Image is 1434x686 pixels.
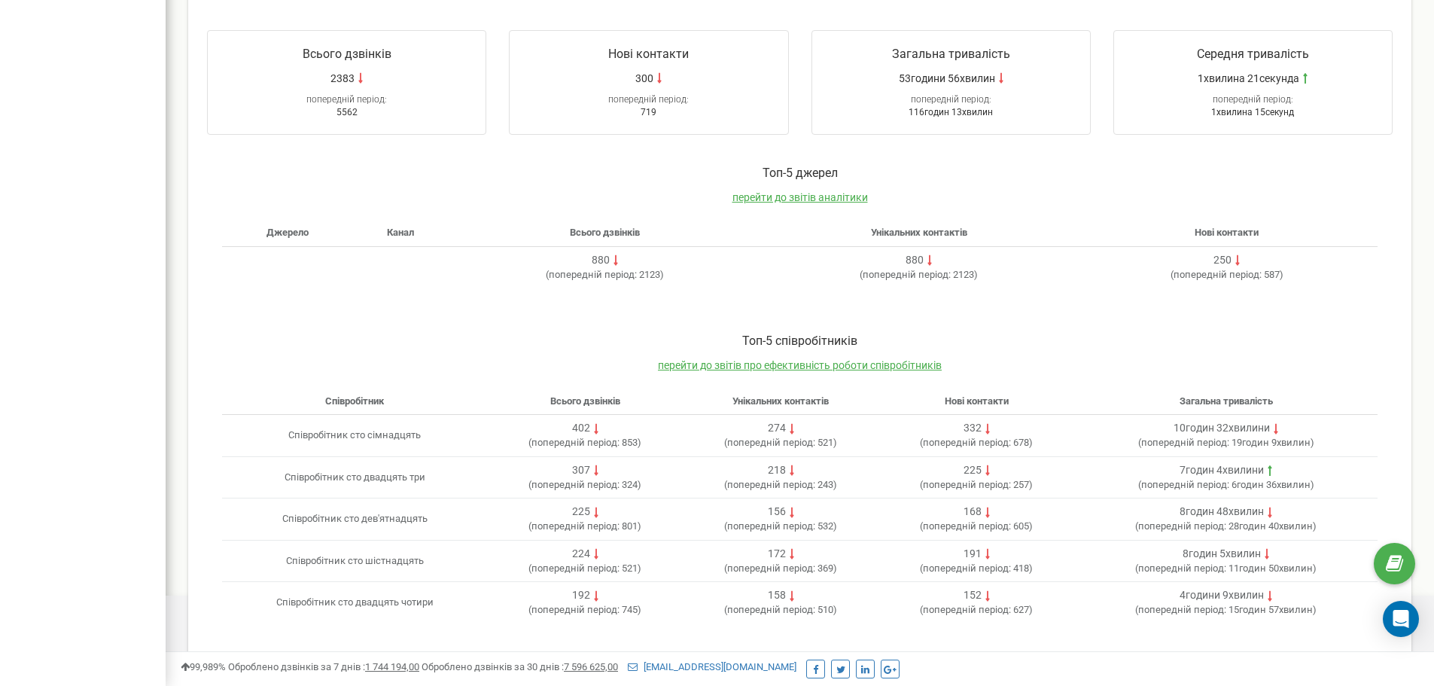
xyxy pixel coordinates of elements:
td: Співробітник сто двадцять чотири [222,582,487,623]
span: ( 801 ) [528,520,641,532]
a: перейти до звітів аналітики [732,191,868,203]
span: Загальна тривалість [892,47,1010,61]
div: 7годин 4хвилини [1180,463,1264,478]
div: 224 [572,547,590,562]
span: Нові контакти [945,395,1009,407]
span: ( 745 ) [528,604,641,615]
span: ( 2123 ) [546,269,664,280]
div: 307 [572,463,590,478]
div: 158 [768,588,786,603]
span: попередній період: [727,437,815,448]
div: 225 [572,505,590,520]
span: 1хвилина 15секунд [1211,107,1294,117]
span: Нові контакти [608,47,689,61]
span: ( 418 ) [920,563,1033,574]
span: ( 853 ) [528,437,641,448]
span: ( 587 ) [1171,269,1283,280]
span: ( 6годин 36хвилин ) [1138,479,1314,490]
span: попередній період: [911,94,991,105]
span: попередній період: [1138,563,1226,574]
span: попередній період: [923,520,1011,532]
u: 7 596 625,00 [564,661,618,672]
span: ( 19годин 9хвилин ) [1138,437,1314,448]
span: попередній період: [531,437,620,448]
span: попередній період: [727,563,815,574]
span: Toп-5 співробітників [742,334,857,348]
td: Співробітник сто дев'ятнадцять [222,498,487,541]
div: 250 [1213,253,1232,268]
span: попередній період: [727,479,815,490]
span: Нові контакти [1195,227,1259,238]
span: попередній період: [1138,520,1226,532]
span: ( 324 ) [528,479,641,490]
span: Унікальних контактів [871,227,967,238]
div: 172 [768,547,786,562]
span: Загальна тривалість [1180,395,1273,407]
span: ( 257 ) [920,479,1033,490]
span: 5562 [336,107,358,117]
span: попередній період: [923,563,1011,574]
span: 53години 56хвилин [899,71,995,86]
span: ( 521 ) [724,437,837,448]
div: 218 [768,463,786,478]
u: 1 744 194,00 [365,661,419,672]
div: 192 [572,588,590,603]
span: Всього дзвінків [550,395,620,407]
span: Унікальних контактів [732,395,829,407]
span: ( 521 ) [528,563,641,574]
span: попередній період: [306,94,387,105]
div: 225 [964,463,982,478]
span: 116годин 13хвилин [909,107,993,117]
div: 4години 9хвилин [1180,588,1264,603]
span: Toп-5 джерел [763,166,838,180]
span: 2383 [330,71,355,86]
a: перейти до звітів про ефективність роботи співробітників [658,359,942,371]
div: 10годин 32хвилини [1174,421,1270,436]
span: попередній період: [531,520,620,532]
span: Оброблено дзвінків за 30 днів : [422,661,618,672]
span: ( 2123 ) [860,269,978,280]
span: ( 510 ) [724,604,837,615]
span: 300 [635,71,653,86]
span: Співробітник [325,395,384,407]
span: попередній період: [923,604,1011,615]
span: попередній період: [531,604,620,615]
a: [EMAIL_ADDRESS][DOMAIN_NAME] [628,661,796,672]
span: попередній період: [531,563,620,574]
span: ( 11годин 50хвилин ) [1135,563,1317,574]
div: 8годин 5хвилин [1183,547,1261,562]
span: 1хвилина 21секунда [1198,71,1299,86]
div: 191 [964,547,982,562]
span: попередній період: [923,437,1011,448]
div: 8годин 48хвилин [1180,505,1264,520]
span: ( 28годин 40хвилин ) [1135,520,1317,532]
div: Open Intercom Messenger [1383,601,1419,637]
div: 332 [964,421,982,436]
td: Співробітник сто шістнадцять [222,540,487,582]
span: Оброблено дзвінків за 7 днів : [228,661,419,672]
div: 156 [768,505,786,520]
span: Всього дзвінків [303,47,391,61]
span: попередній період: [608,94,689,105]
td: Співробітник сто двадцять три [222,456,487,498]
span: попередній період: [923,479,1011,490]
span: 99,989% [181,661,226,672]
span: попередній період: [531,479,620,490]
span: попередній період: [727,604,815,615]
span: ( 532 ) [724,520,837,532]
span: Канал [387,227,414,238]
span: попередній період: [1174,269,1262,280]
span: Всього дзвінків [570,227,640,238]
div: 402 [572,421,590,436]
span: ( 605 ) [920,520,1033,532]
div: 152 [964,588,982,603]
span: ( 243 ) [724,479,837,490]
span: Джерело [266,227,309,238]
span: попередній період: [1213,94,1293,105]
div: 274 [768,421,786,436]
span: попередній період: [727,520,815,532]
span: попередній період: [863,269,951,280]
td: Співробітник сто сімнадцять [222,415,487,457]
